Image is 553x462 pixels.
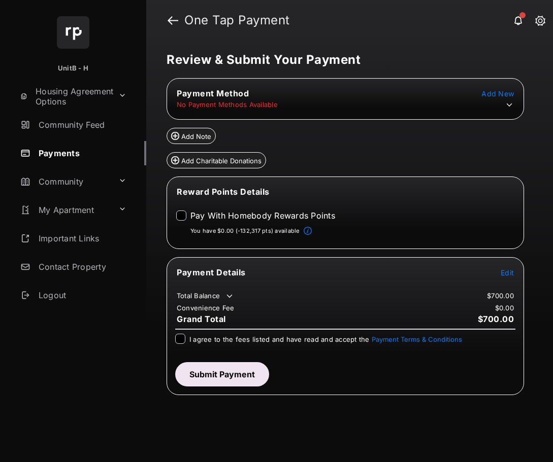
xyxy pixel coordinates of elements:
[190,210,335,221] label: Pay With Homebody Rewards Points
[16,84,114,109] a: Housing Agreement Options
[16,113,146,137] a: Community Feed
[501,267,514,277] button: Edit
[177,88,249,98] span: Payment Method
[16,226,131,251] a: Important Links
[16,283,146,307] a: Logout
[177,187,270,197] span: Reward Points Details
[478,314,514,324] span: $700.00
[481,89,514,98] span: Add New
[176,303,235,312] td: Convenience Fee
[495,303,514,312] td: $0.00
[175,362,269,386] button: Submit Payment
[372,335,462,343] button: I agree to the fees listed and have read and accept the
[16,141,146,165] a: Payments
[189,335,462,343] span: I agree to the fees listed and have read and accept the
[16,198,114,222] a: My Apartment
[177,314,226,324] span: Grand Total
[184,14,290,26] strong: One Tap Payment
[167,152,266,168] button: Add Charitable Donations
[190,227,300,235] p: You have $0.00 (-132,317 pts) available
[177,267,246,277] span: Payment Details
[167,54,525,66] h5: Review & Submit Your Payment
[58,63,88,74] p: UnitB - H
[16,169,114,194] a: Community
[176,100,278,109] td: No Payment Methods Available
[176,291,235,301] td: Total Balance
[167,128,216,144] button: Add Note
[16,255,146,279] a: Contact Property
[481,88,514,98] button: Add New
[501,268,514,277] span: Edit
[486,291,514,300] td: $700.00
[57,16,89,49] img: svg+xml;base64,PHN2ZyB4bWxucz0iaHR0cDovL3d3dy53My5vcmcvMjAwMC9zdmciIHdpZHRoPSI2NCIgaGVpZ2h0PSI2NC...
